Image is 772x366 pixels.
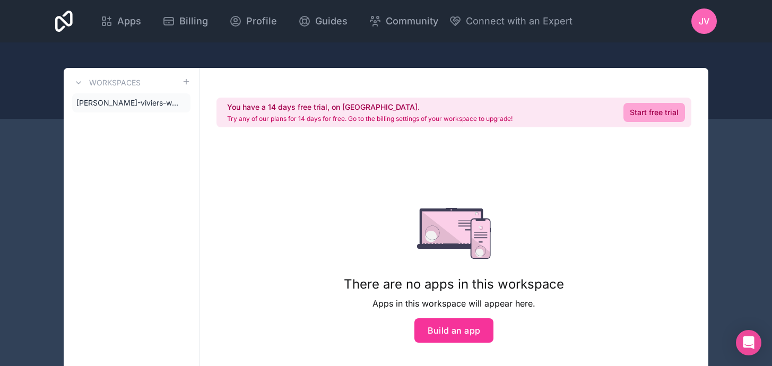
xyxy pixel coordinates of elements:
div: Open Intercom Messenger [736,330,761,355]
span: Guides [315,14,348,29]
a: [PERSON_NAME]-viviers-workspace [72,93,190,112]
span: [PERSON_NAME]-viviers-workspace [76,98,182,108]
h2: You have a 14 days free trial, on [GEOGRAPHIC_DATA]. [227,102,513,112]
a: Apps [92,10,150,33]
button: Connect with an Expert [449,14,573,29]
p: Apps in this workspace will appear here. [344,297,564,310]
a: Start free trial [623,103,685,122]
a: Workspaces [72,76,141,89]
span: Connect with an Expert [466,14,573,29]
a: Guides [290,10,356,33]
span: Billing [179,14,208,29]
button: Build an app [414,318,494,343]
span: JV [699,15,709,28]
h1: There are no apps in this workspace [344,276,564,293]
span: Profile [246,14,277,29]
p: Try any of our plans for 14 days for free. Go to the billing settings of your workspace to upgrade! [227,115,513,123]
a: Billing [154,10,216,33]
h3: Workspaces [89,77,141,88]
span: Community [386,14,438,29]
a: Community [360,10,447,33]
img: empty state [417,208,491,259]
a: Profile [221,10,285,33]
span: Apps [117,14,141,29]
